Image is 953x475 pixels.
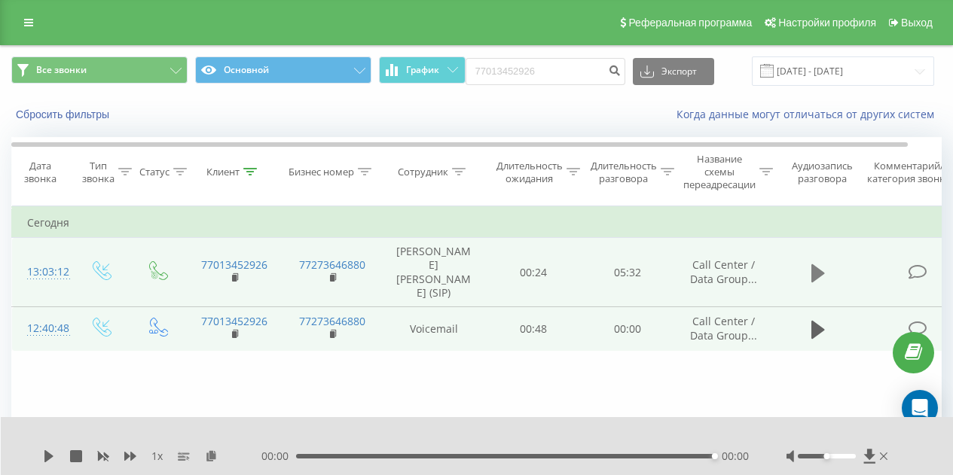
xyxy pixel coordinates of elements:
[683,153,756,191] div: Название схемы переадресации
[591,160,657,185] div: Длительность разговора
[379,56,466,84] button: График
[27,257,57,287] div: 13:03:12
[381,307,487,351] td: Voicemail
[901,17,933,29] span: Выход
[289,166,354,178] div: Бизнес номер
[633,58,714,85] button: Экспорт
[201,257,267,272] a: 77013452926
[722,449,749,464] span: 00:00
[381,238,487,307] td: [PERSON_NAME] [PERSON_NAME] (SIP)
[151,449,163,464] span: 1 x
[778,17,876,29] span: Настройки профиля
[398,166,448,178] div: Сотрудник
[11,56,188,84] button: Все звонки
[261,449,296,464] span: 00:00
[712,453,718,459] div: Accessibility label
[201,314,267,328] a: 77013452926
[27,314,57,343] div: 12:40:48
[581,238,675,307] td: 05:32
[206,166,240,178] div: Клиент
[581,307,675,351] td: 00:00
[690,314,757,342] span: Call Center / Data Group...
[406,65,439,75] span: График
[496,160,563,185] div: Длительность ожидания
[690,257,757,285] span: Call Center / Data Group...
[12,160,68,185] div: Дата звонка
[628,17,752,29] span: Реферальная программа
[139,166,170,178] div: Статус
[36,64,87,76] span: Все звонки
[786,160,859,185] div: Аудиозапись разговора
[824,453,830,459] div: Accessibility label
[487,238,581,307] td: 00:24
[299,257,365,272] a: 77273646880
[487,307,581,351] td: 00:48
[11,108,117,121] button: Сбросить фильтры
[466,58,625,85] input: Поиск по номеру
[82,160,115,185] div: Тип звонка
[299,314,365,328] a: 77273646880
[902,390,938,426] div: Open Intercom Messenger
[865,160,953,185] div: Комментарий/категория звонка
[677,107,942,121] a: Когда данные могут отличаться от других систем
[195,56,371,84] button: Основной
